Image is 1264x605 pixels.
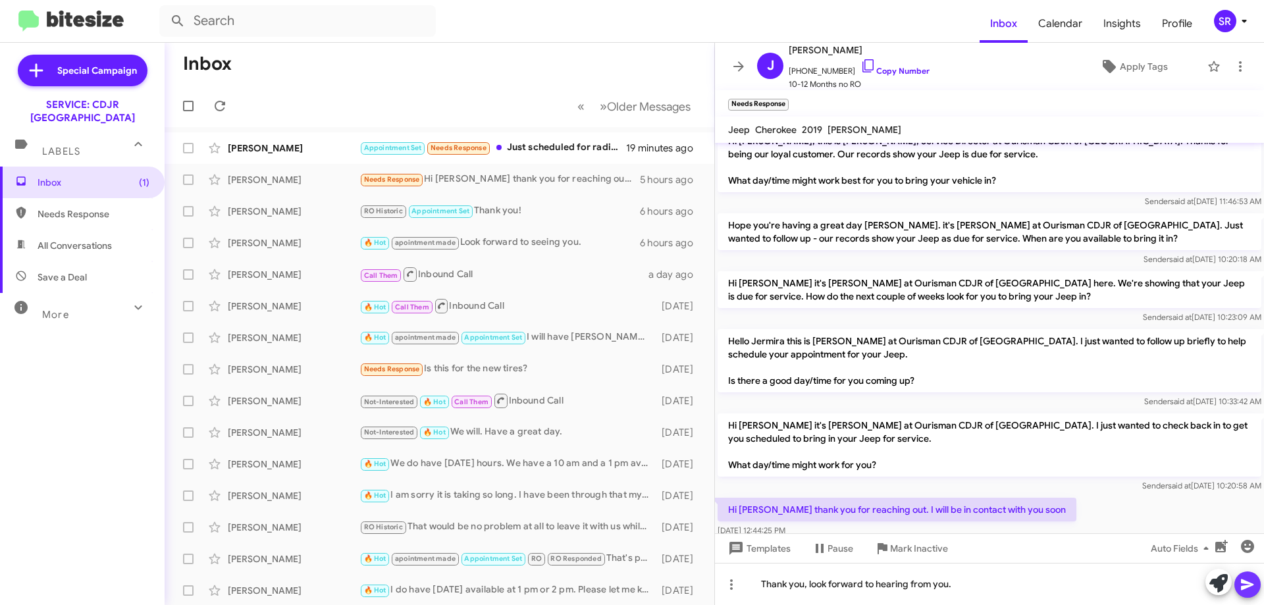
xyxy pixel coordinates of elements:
p: Hi [PERSON_NAME], this is [PERSON_NAME], Service Director at Ourisman CDJR of [GEOGRAPHIC_DATA]. ... [718,129,1261,192]
button: Auto Fields [1140,537,1224,560]
a: Copy Number [860,66,930,76]
span: RO Historic [364,523,403,531]
span: Auto Fields [1151,537,1214,560]
span: J [767,55,774,76]
span: More [42,309,69,321]
div: [DATE] [655,394,704,408]
span: Jeep [728,124,750,136]
span: Call Them [454,398,488,406]
div: [PERSON_NAME] [228,173,359,186]
p: Hi [PERSON_NAME] it's [PERSON_NAME] at Ourisman CDJR of [GEOGRAPHIC_DATA] here. We're showing tha... [718,271,1261,308]
div: [PERSON_NAME] [228,584,359,597]
span: 🔥 Hot [364,238,386,247]
button: Mark Inactive [864,537,959,560]
div: Thank you, look forward to hearing from you. [715,563,1264,605]
span: Sender [DATE] 10:20:18 AM [1144,254,1261,264]
div: 5 hours ago [640,173,704,186]
div: Is this for the new tires? [359,361,655,377]
div: [DATE] [655,331,704,344]
span: Not-Interested [364,398,415,406]
span: [PERSON_NAME] [828,124,901,136]
button: Previous [569,93,592,120]
div: [PERSON_NAME] [228,489,359,502]
span: 🔥 Hot [364,460,386,468]
div: [DATE] [655,552,704,566]
a: Calendar [1028,5,1093,43]
span: [DATE] 12:44:25 PM [718,525,785,535]
div: I will have [PERSON_NAME], your advisor call you to set the appointment for you. [359,330,655,345]
span: 🔥 Hot [364,303,386,311]
span: « [577,98,585,115]
div: I am sorry it is taking so long. I have been through that myself. Please let us know if we can he... [359,488,655,503]
div: [DATE] [655,521,704,534]
span: Needs Response [431,144,487,152]
span: Needs Response [38,207,149,221]
span: said at [1171,196,1194,206]
div: Thank you! [359,203,640,219]
span: 🔥 Hot [423,428,446,436]
div: [DATE] [655,489,704,502]
span: RO Responded [550,554,601,563]
div: That's perfect. [359,551,655,566]
span: 🔥 Hot [364,333,386,342]
div: [PERSON_NAME] [228,521,359,534]
span: said at [1169,254,1192,264]
div: That would be no problem at all to leave it with us while your gone. [359,519,655,535]
span: [PERSON_NAME] [789,42,930,58]
span: Pause [828,537,853,560]
div: [PERSON_NAME] [228,363,359,376]
small: Needs Response [728,99,789,111]
button: Pause [801,537,864,560]
div: [DATE] [655,426,704,439]
a: Insights [1093,5,1151,43]
a: Profile [1151,5,1203,43]
span: Mark Inactive [890,537,948,560]
div: [PERSON_NAME] [228,552,359,566]
nav: Page navigation example [570,93,698,120]
div: [PERSON_NAME] [228,236,359,250]
div: a day ago [648,268,704,281]
h1: Inbox [183,53,232,74]
div: SR [1214,10,1236,32]
span: Special Campaign [57,64,137,77]
p: Hope you're having a great day [PERSON_NAME]. it's [PERSON_NAME] at Ourisman CDJR of [GEOGRAPHIC_... [718,213,1261,250]
span: [PHONE_NUMBER] [789,58,930,78]
span: Older Messages [607,99,691,114]
div: [DATE] [655,584,704,597]
span: Labels [42,145,80,157]
span: 🔥 Hot [364,491,386,500]
span: Sender [DATE] 10:23:09 AM [1143,312,1261,322]
span: Save a Deal [38,271,87,284]
div: [PERSON_NAME] [228,142,359,155]
div: Inbound Call [359,392,655,409]
span: RO Historic [364,207,403,215]
div: [PERSON_NAME] [228,300,359,313]
span: Appointment Set [464,333,522,342]
span: Appointment Set [364,144,422,152]
input: Search [159,5,436,37]
span: Appointment Set [411,207,469,215]
span: Apply Tags [1120,55,1168,78]
span: » [600,98,607,115]
span: Needs Response [364,365,420,373]
div: [PERSON_NAME] [228,458,359,471]
div: 6 hours ago [640,205,704,218]
span: Needs Response [364,175,420,184]
span: 2019 [802,124,822,136]
div: 6 hours ago [640,236,704,250]
div: [PERSON_NAME] [228,331,359,344]
span: Cherokee [755,124,797,136]
div: [DATE] [655,363,704,376]
div: We do have [DATE] hours. We have a 10 am and a 1 pm available. Please let me know if either work ... [359,456,655,471]
button: Templates [715,537,801,560]
span: 🔥 Hot [364,554,386,563]
button: Next [592,93,698,120]
span: Inbox [38,176,149,189]
a: Inbox [980,5,1028,43]
div: 19 minutes ago [626,142,704,155]
span: Templates [725,537,791,560]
